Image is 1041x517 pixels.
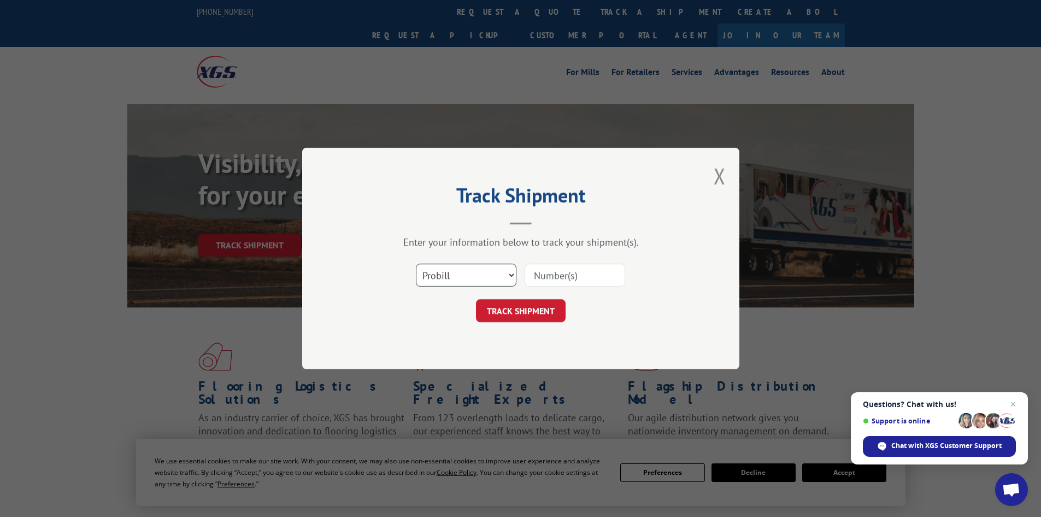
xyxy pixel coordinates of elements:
[357,236,685,248] div: Enter your information below to track your shipment(s).
[476,299,566,322] button: TRACK SHIPMENT
[863,400,1016,409] span: Questions? Chat with us!
[995,473,1028,506] div: Open chat
[1007,398,1020,411] span: Close chat
[863,436,1016,457] div: Chat with XGS Customer Support
[714,161,726,190] button: Close modal
[891,441,1002,451] span: Chat with XGS Customer Support
[863,417,955,425] span: Support is online
[525,264,625,287] input: Number(s)
[357,188,685,208] h2: Track Shipment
